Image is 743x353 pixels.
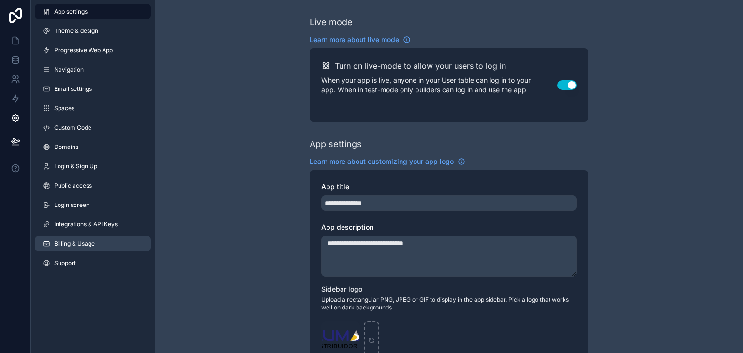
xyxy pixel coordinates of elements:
a: Billing & Usage [35,236,151,251]
div: App settings [310,137,362,151]
span: Navigation [54,66,84,74]
p: When your app is live, anyone in your User table can log in to your app. When in test-mode only b... [321,75,557,95]
span: Integrations & API Keys [54,221,118,228]
a: Domains [35,139,151,155]
span: App title [321,182,349,191]
span: Progressive Web App [54,46,113,54]
a: Public access [35,178,151,193]
span: Upload a rectangular PNG, JPEG or GIF to display in the app sidebar. Pick a logo that works well ... [321,296,577,311]
span: Sidebar logo [321,285,362,293]
span: Email settings [54,85,92,93]
span: Theme & design [54,27,98,35]
span: Spaces [54,104,74,112]
a: Spaces [35,101,151,116]
a: Email settings [35,81,151,97]
a: Login screen [35,197,151,213]
a: App settings [35,4,151,19]
a: Learn more about customizing your app logo [310,157,465,166]
span: Login & Sign Up [54,162,97,170]
span: Domains [54,143,78,151]
span: Learn more about customizing your app logo [310,157,454,166]
a: Progressive Web App [35,43,151,58]
span: Support [54,259,76,267]
h2: Turn on live-mode to allow your users to log in [335,60,506,72]
div: Live mode [310,15,353,29]
a: Learn more about live mode [310,35,411,44]
a: Theme & design [35,23,151,39]
a: Login & Sign Up [35,159,151,174]
span: Login screen [54,201,89,209]
a: Integrations & API Keys [35,217,151,232]
span: App description [321,223,373,231]
a: Custom Code [35,120,151,135]
span: Learn more about live mode [310,35,399,44]
span: Custom Code [54,124,91,132]
a: Navigation [35,62,151,77]
span: Billing & Usage [54,240,95,248]
a: Support [35,255,151,271]
span: App settings [54,8,88,15]
span: Public access [54,182,92,190]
